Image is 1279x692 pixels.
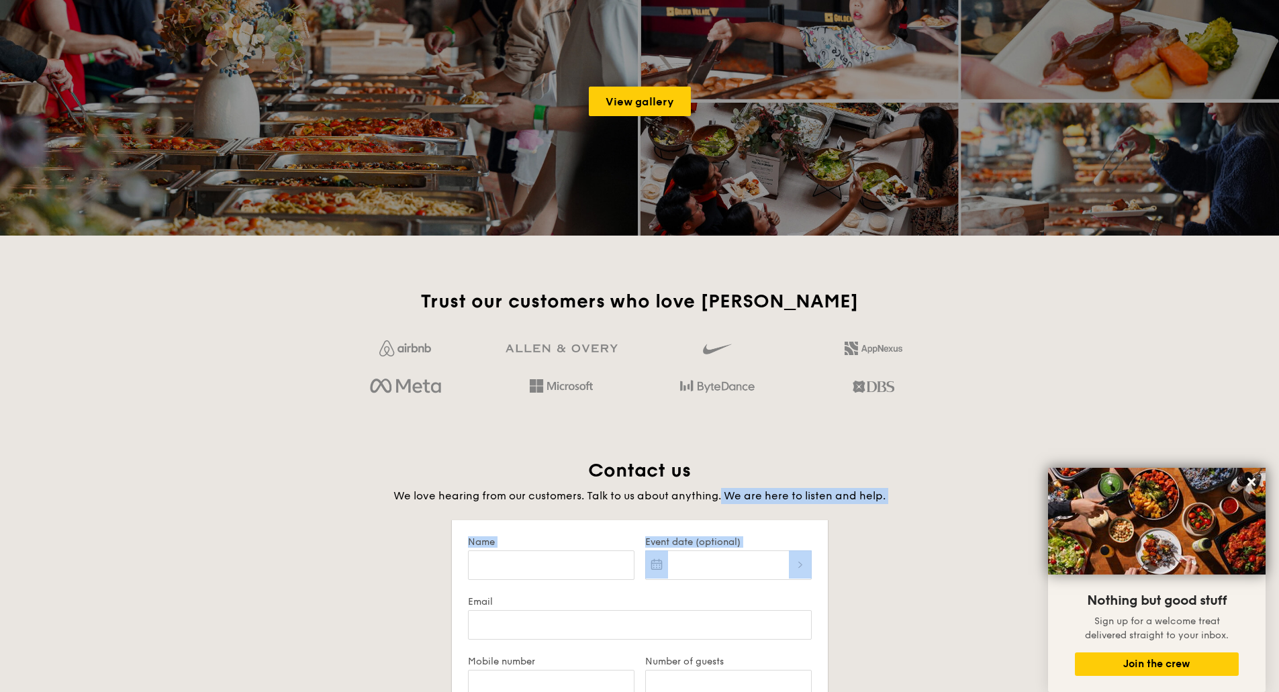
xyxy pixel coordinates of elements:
img: Jf4Dw0UUCKFd4aYAAAAASUVORK5CYII= [379,340,431,356]
label: Email [468,596,812,607]
a: View gallery [589,87,691,116]
span: Contact us [588,459,691,482]
img: Hd4TfVa7bNwuIo1gAAAAASUVORK5CYII= [530,379,593,393]
label: Mobile number [468,656,634,667]
span: Sign up for a welcome treat delivered straight to your inbox. [1085,615,1229,641]
h2: Trust our customers who love [PERSON_NAME] [333,289,946,313]
button: Close [1241,471,1262,493]
img: dbs.a5bdd427.png [853,375,894,398]
img: meta.d311700b.png [370,375,440,398]
img: DSC07876-Edit02-Large.jpeg [1048,468,1266,575]
img: GRg3jHAAAAABJRU5ErkJggg== [506,344,618,353]
img: 2L6uqdT+6BmeAFDfWP11wfMG223fXktMZIL+i+lTG25h0NjUBKOYhdW2Kn6T+C0Q7bASH2i+1JIsIulPLIv5Ss6l0e291fRVW... [845,342,902,355]
span: We love hearing from our customers. Talk to us about anything. We are here to listen and help. [393,489,886,502]
span: Nothing but good stuff [1087,593,1227,609]
label: Event date (optional) [645,536,812,548]
img: bytedance.dc5c0c88.png [680,375,755,398]
img: gdlseuq06himwAAAABJRU5ErkJggg== [703,338,731,360]
label: Number of guests [645,656,812,667]
label: Name [468,536,634,548]
button: Join the crew [1075,652,1239,676]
